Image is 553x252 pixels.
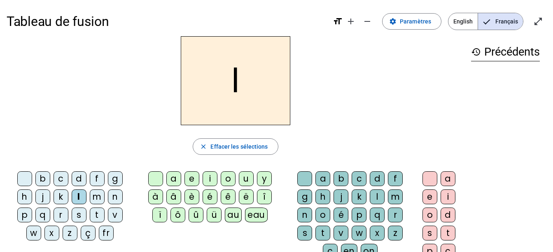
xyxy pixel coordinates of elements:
div: v [108,208,123,222]
div: j [35,189,50,204]
div: y [257,171,272,186]
div: î [257,189,272,204]
div: c [352,171,366,186]
div: k [352,189,366,204]
div: i [441,189,455,204]
div: p [17,208,32,222]
div: p [352,208,366,222]
div: j [334,189,348,204]
div: m [388,189,403,204]
div: x [370,226,385,240]
mat-icon: open_in_full [533,16,543,26]
div: k [54,189,68,204]
div: i [203,171,217,186]
mat-icon: history [471,47,481,57]
span: English [448,13,478,30]
div: t [315,226,330,240]
div: w [26,226,41,240]
span: Français [478,13,523,30]
span: Effacer les sélections [210,142,268,152]
button: Paramètres [382,13,441,30]
div: ë [239,189,254,204]
h2: l [181,36,290,125]
h1: Tableau de fusion [7,8,326,35]
div: h [315,189,330,204]
div: n [108,189,123,204]
div: à [148,189,163,204]
div: â [166,189,181,204]
div: è [184,189,199,204]
div: x [44,226,59,240]
div: é [203,189,217,204]
span: Paramètres [400,16,431,26]
mat-icon: close [200,143,207,150]
button: Entrer en plein écran [530,13,546,30]
div: é [334,208,348,222]
div: r [54,208,68,222]
div: au [225,208,242,222]
div: a [315,171,330,186]
div: f [388,171,403,186]
div: ï [152,208,167,222]
div: q [370,208,385,222]
div: û [189,208,203,222]
div: a [166,171,181,186]
div: g [108,171,123,186]
div: t [90,208,105,222]
div: s [72,208,86,222]
div: b [334,171,348,186]
div: o [422,208,437,222]
div: d [72,171,86,186]
div: v [334,226,348,240]
div: g [297,189,312,204]
button: Diminuer la taille de la police [359,13,376,30]
div: ô [170,208,185,222]
h3: Précédents [471,43,540,61]
div: o [315,208,330,222]
div: s [422,226,437,240]
div: n [297,208,312,222]
div: m [90,189,105,204]
div: o [221,171,236,186]
div: s [297,226,312,240]
mat-icon: remove [362,16,372,26]
div: eau [245,208,268,222]
div: l [370,189,385,204]
div: f [90,171,105,186]
div: d [370,171,385,186]
div: a [441,171,455,186]
mat-icon: add [346,16,356,26]
mat-icon: format_size [333,16,343,26]
div: z [388,226,403,240]
button: Effacer les sélections [193,138,278,155]
div: w [352,226,366,240]
div: e [422,189,437,204]
mat-button-toggle-group: Language selection [448,13,523,30]
button: Augmenter la taille de la police [343,13,359,30]
div: b [35,171,50,186]
div: c [54,171,68,186]
div: ü [207,208,222,222]
div: z [63,226,77,240]
div: h [17,189,32,204]
div: l [72,189,86,204]
div: d [441,208,455,222]
div: t [441,226,455,240]
mat-icon: settings [389,18,397,25]
div: ê [221,189,236,204]
div: fr [99,226,114,240]
div: ç [81,226,96,240]
div: q [35,208,50,222]
div: u [239,171,254,186]
div: e [184,171,199,186]
div: r [388,208,403,222]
